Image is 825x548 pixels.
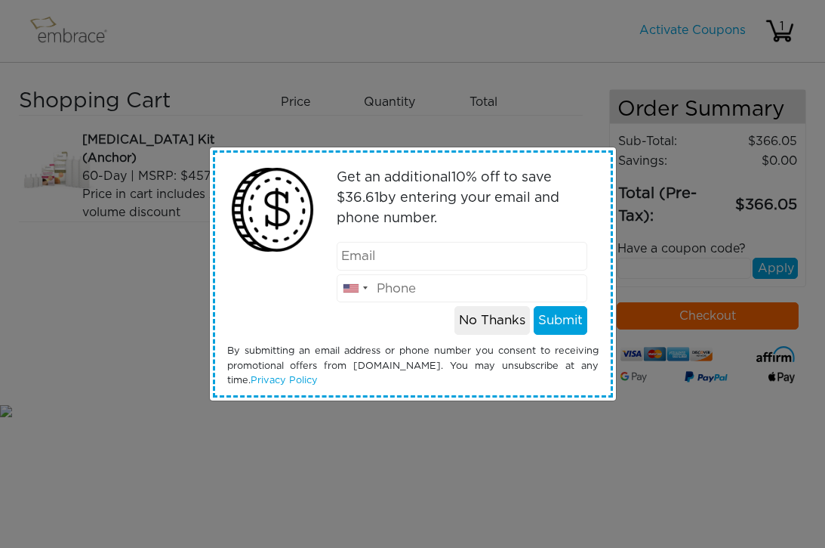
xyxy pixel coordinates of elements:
[337,168,587,229] p: Get an additional % off to save $ by entering your email and phone number.
[216,344,610,388] div: By submitting an email address or phone number you consent to receiving promotional offers from [...
[223,160,322,259] img: money2.png
[451,171,466,184] span: 10
[345,191,379,205] span: 36.61
[337,242,587,271] input: Email
[534,306,587,335] button: Submit
[337,274,587,303] input: Phone
[454,306,530,335] button: No Thanks
[251,376,318,385] a: Privacy Policy
[337,275,372,302] div: United States: +1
